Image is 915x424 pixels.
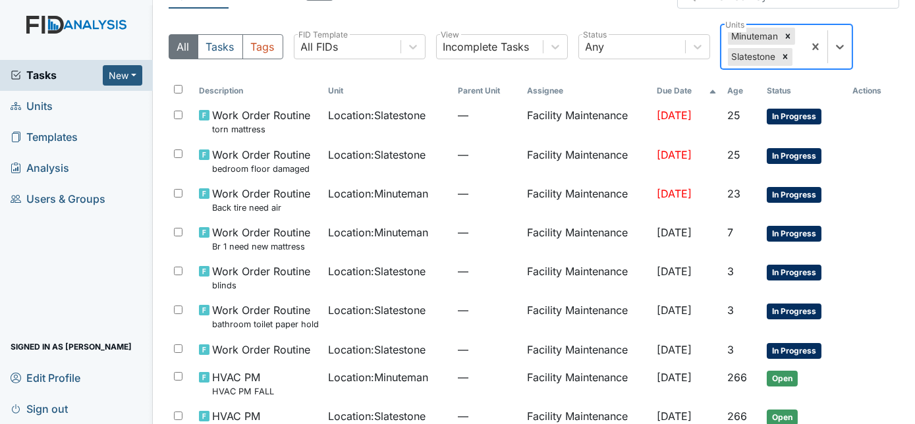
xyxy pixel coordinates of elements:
[847,80,899,102] th: Actions
[174,85,182,93] input: Toggle All Rows Selected
[329,369,429,385] span: Location : Minuteman
[212,201,310,214] small: Back tire need air
[323,80,453,102] th: Toggle SortBy
[329,186,429,201] span: Location : Minuteman
[727,109,740,122] span: 25
[727,304,734,317] span: 3
[727,265,734,278] span: 3
[443,39,530,55] div: Incomplete Tasks
[458,186,516,201] span: —
[329,302,426,318] span: Location : Slatestone
[329,107,426,123] span: Location : Slatestone
[212,263,310,292] span: Work Order Routine blinds
[212,240,310,253] small: Br 1 need new mattress
[727,371,747,384] span: 266
[652,80,721,102] th: Toggle SortBy
[522,219,652,258] td: Facility Maintenance
[329,342,426,358] span: Location : Slatestone
[657,187,692,200] span: [DATE]
[522,364,652,403] td: Facility Maintenance
[657,226,692,239] span: [DATE]
[767,148,821,164] span: In Progress
[11,367,80,388] span: Edit Profile
[522,102,652,141] td: Facility Maintenance
[212,147,310,175] span: Work Order Routine bedroom floor damaged
[586,39,605,55] div: Any
[212,369,274,398] span: HVAC PM HVAC PM FALL
[329,225,429,240] span: Location : Minuteman
[212,123,310,136] small: torn mattress
[458,107,516,123] span: —
[728,48,778,65] div: Slatestone
[767,109,821,124] span: In Progress
[11,127,78,147] span: Templates
[767,226,821,242] span: In Progress
[212,302,318,331] span: Work Order Routine bathroom toilet paper holder
[458,147,516,163] span: —
[728,28,781,45] div: Minuteman
[767,343,821,359] span: In Progress
[212,279,310,292] small: blinds
[329,408,426,424] span: Location : Slatestone
[767,371,798,386] span: Open
[727,226,733,239] span: 7
[657,304,692,317] span: [DATE]
[767,265,821,280] span: In Progress
[722,80,762,102] th: Toggle SortBy
[212,163,310,175] small: bedroom floor damaged
[767,187,821,203] span: In Progress
[11,336,132,357] span: Signed in as [PERSON_NAME]
[212,225,310,253] span: Work Order Routine Br 1 need new mattress
[329,263,426,279] span: Location : Slatestone
[522,142,652,180] td: Facility Maintenance
[657,148,692,161] span: [DATE]
[169,34,198,59] button: All
[11,189,105,209] span: Users & Groups
[169,34,283,59] div: Type filter
[458,263,516,279] span: —
[458,369,516,385] span: —
[727,410,747,423] span: 266
[767,304,821,319] span: In Progress
[194,80,323,102] th: Toggle SortBy
[727,148,740,161] span: 25
[522,180,652,219] td: Facility Maintenance
[458,342,516,358] span: —
[522,336,652,364] td: Facility Maintenance
[762,80,847,102] th: Toggle SortBy
[522,80,652,102] th: Assignee
[103,65,142,86] button: New
[522,258,652,297] td: Facility Maintenance
[11,67,103,83] a: Tasks
[458,408,516,424] span: —
[657,410,692,423] span: [DATE]
[657,109,692,122] span: [DATE]
[242,34,283,59] button: Tags
[198,34,243,59] button: Tasks
[301,39,339,55] div: All FIDs
[212,107,310,136] span: Work Order Routine torn mattress
[458,225,516,240] span: —
[11,96,53,117] span: Units
[657,343,692,356] span: [DATE]
[212,342,310,358] span: Work Order Routine
[727,187,740,200] span: 23
[657,265,692,278] span: [DATE]
[458,302,516,318] span: —
[11,398,68,419] span: Sign out
[212,318,318,331] small: bathroom toilet paper holder
[212,385,274,398] small: HVAC PM FALL
[453,80,522,102] th: Toggle SortBy
[727,343,734,356] span: 3
[657,371,692,384] span: [DATE]
[212,186,310,214] span: Work Order Routine Back tire need air
[11,158,69,178] span: Analysis
[329,147,426,163] span: Location : Slatestone
[522,297,652,336] td: Facility Maintenance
